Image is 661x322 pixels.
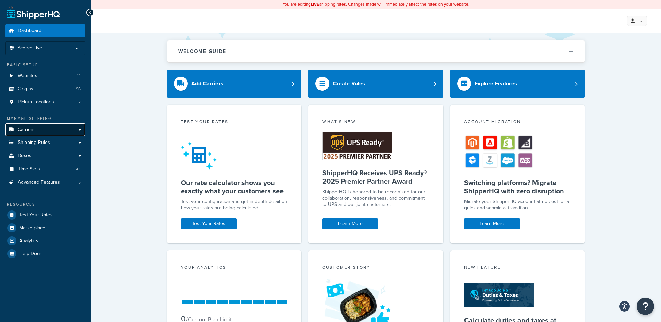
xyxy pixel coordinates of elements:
span: 96 [76,86,81,92]
span: Scope: Live [17,45,42,51]
span: 43 [76,166,81,172]
div: Test your rates [181,118,288,127]
a: Create Rules [308,70,443,98]
a: Origins96 [5,83,85,95]
a: Explore Features [450,70,585,98]
a: Dashboard [5,24,85,37]
a: Marketplace [5,222,85,234]
b: LIVE [311,1,319,7]
li: Pickup Locations [5,96,85,109]
button: Welcome Guide [167,40,585,62]
div: Manage Shipping [5,116,85,122]
div: Your Analytics [181,264,288,272]
div: Basic Setup [5,62,85,68]
li: Origins [5,83,85,95]
h5: Switching platforms? Migrate ShipperHQ with zero disruption [464,178,571,195]
a: Learn More [322,218,378,229]
span: Shipping Rules [18,140,50,146]
span: 2 [78,99,81,105]
a: Help Docs [5,247,85,260]
span: Websites [18,73,37,79]
li: Websites [5,69,85,82]
h2: Welcome Guide [178,49,226,54]
a: Boxes [5,149,85,162]
span: Carriers [18,127,35,133]
span: Dashboard [18,28,41,34]
p: ShipperHQ is honored to be recognized for our collaboration, responsiveness, and commitment to UP... [322,189,429,208]
span: Origins [18,86,33,92]
li: Time Slots [5,163,85,176]
div: Explore Features [475,79,517,89]
span: 5 [78,179,81,185]
div: Add Carriers [191,79,223,89]
span: Boxes [18,153,31,159]
div: Test your configuration and get in-depth detail on how your rates are being calculated. [181,199,288,211]
span: Time Slots [18,166,40,172]
a: Test Your Rates [5,209,85,221]
span: 14 [77,73,81,79]
a: Websites14 [5,69,85,82]
span: Marketplace [19,225,45,231]
h5: Our rate calculator shows you exactly what your customers see [181,178,288,195]
a: Time Slots43 [5,163,85,176]
a: Advanced Features5 [5,176,85,189]
div: Create Rules [333,79,365,89]
li: Advanced Features [5,176,85,189]
a: Carriers [5,123,85,136]
a: Test Your Rates [181,218,237,229]
a: Analytics [5,235,85,247]
div: What's New [322,118,429,127]
a: Add Carriers [167,70,302,98]
span: Advanced Features [18,179,60,185]
span: Pickup Locations [18,99,54,105]
span: Help Docs [19,251,42,257]
span: Analytics [19,238,38,244]
span: Test Your Rates [19,212,53,218]
div: Account Migration [464,118,571,127]
div: Migrate your ShipperHQ account at no cost for a quick and seamless transition. [464,199,571,211]
a: Shipping Rules [5,136,85,149]
div: New Feature [464,264,571,272]
div: Customer Story [322,264,429,272]
a: Pickup Locations2 [5,96,85,109]
button: Open Resource Center [637,298,654,315]
h5: ShipperHQ Receives UPS Ready® 2025 Premier Partner Award [322,169,429,185]
div: Resources [5,201,85,207]
a: Learn More [464,218,520,229]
